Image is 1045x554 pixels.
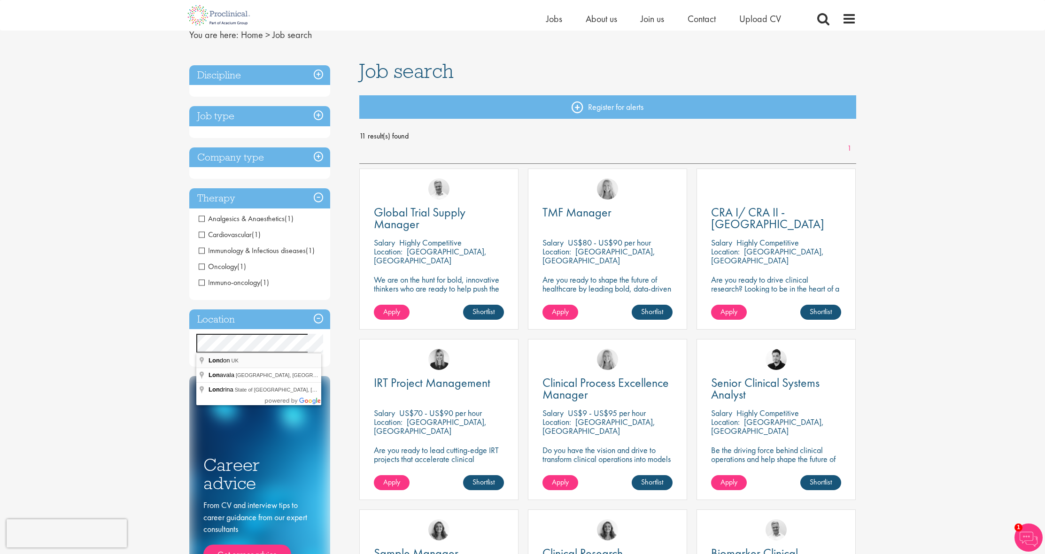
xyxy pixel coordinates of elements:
span: (1) [260,277,269,287]
p: [GEOGRAPHIC_DATA], [GEOGRAPHIC_DATA] [711,246,824,266]
span: Apply [720,307,737,316]
p: Are you ready to lead cutting-edge IRT projects that accelerate clinical breakthroughs in biotech? [374,446,504,472]
span: Apply [720,477,737,487]
span: Global Trial Supply Manager [374,204,465,232]
span: Lon [209,357,220,364]
p: Highly Competitive [736,408,799,418]
iframe: reCAPTCHA [7,519,127,547]
span: Immunology & Infectious diseases [199,246,315,255]
a: IRT Project Management [374,377,504,389]
a: Join us [641,13,664,25]
img: Jackie Cerchio [597,519,618,540]
span: Lon [209,371,220,378]
a: About us [586,13,617,25]
h3: Company type [189,147,330,168]
a: Shortlist [463,475,504,490]
span: Cardiovascular [199,230,252,239]
span: (1) [252,230,261,239]
span: Location: [711,246,740,257]
a: Apply [711,305,747,320]
span: Location: [542,416,571,427]
a: CRA I/ CRA II - [GEOGRAPHIC_DATA] [711,207,841,230]
p: [GEOGRAPHIC_DATA], [GEOGRAPHIC_DATA] [374,246,487,266]
span: Salary [711,237,732,248]
span: Contact [688,13,716,25]
span: Salary [542,237,564,248]
a: Senior Clinical Systems Analyst [711,377,841,400]
a: Joshua Bye [428,178,449,200]
span: Location: [374,246,403,257]
span: Salary [542,408,564,418]
a: Shortlist [632,305,673,320]
span: Cardiovascular [199,230,261,239]
p: [GEOGRAPHIC_DATA], [GEOGRAPHIC_DATA] [374,416,487,436]
span: Senior Clinical Systems Analyst [711,375,820,402]
a: Clinical Process Excellence Manager [542,377,673,400]
span: Job search [272,29,312,41]
a: Global Trial Supply Manager [374,207,504,230]
span: (1) [306,246,315,255]
span: 11 result(s) found [359,129,856,143]
span: Location: [374,416,403,427]
span: Analgesics & Anaesthetics [199,214,294,223]
img: Jackie Cerchio [428,519,449,540]
span: Apply [383,477,400,487]
span: Immunology & Infectious diseases [199,246,306,255]
h3: Therapy [189,188,330,208]
a: Apply [374,305,410,320]
a: Shortlist [800,305,841,320]
span: drina [209,386,235,393]
span: IRT Project Management [374,375,490,391]
a: Shortlist [463,305,504,320]
p: Highly Competitive [736,237,799,248]
img: Anderson Maldonado [766,349,787,370]
span: Salary [374,237,395,248]
a: Apply [374,475,410,490]
img: Joshua Bye [766,519,787,540]
span: State of [GEOGRAPHIC_DATA], [GEOGRAPHIC_DATA] [235,387,364,392]
span: avala [209,371,236,378]
a: Apply [542,305,578,320]
h3: Job type [189,106,330,126]
a: Jobs [546,13,562,25]
span: 1 [1014,523,1022,531]
a: Register for alerts [359,95,856,119]
a: TMF Manager [542,207,673,218]
span: Job search [359,58,454,84]
p: [GEOGRAPHIC_DATA], [GEOGRAPHIC_DATA] [542,246,655,266]
span: (1) [237,262,246,271]
span: TMF Manager [542,204,612,220]
a: Shannon Briggs [597,349,618,370]
span: Apply [552,477,569,487]
p: US$70 - US$90 per hour [399,408,482,418]
span: Apply [552,307,569,316]
span: UK [232,358,239,363]
h3: Discipline [189,65,330,85]
h3: Location [189,309,330,330]
a: Upload CV [739,13,781,25]
span: Lon [209,386,220,393]
span: Location: [711,416,740,427]
p: US$80 - US$90 per hour [568,237,651,248]
span: Oncology [199,262,246,271]
span: CRA I/ CRA II - [GEOGRAPHIC_DATA] [711,204,824,232]
img: Janelle Jones [428,349,449,370]
img: Shannon Briggs [597,178,618,200]
span: > [265,29,270,41]
span: (1) [285,214,294,223]
span: Location: [542,246,571,257]
span: [GEOGRAPHIC_DATA], [GEOGRAPHIC_DATA] [236,372,346,378]
img: Chatbot [1014,523,1043,552]
span: Apply [383,307,400,316]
